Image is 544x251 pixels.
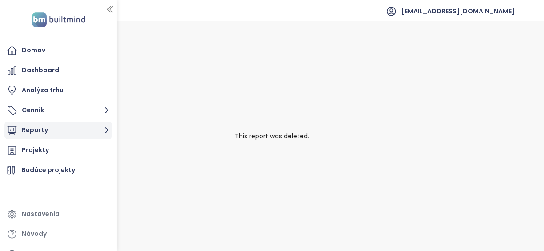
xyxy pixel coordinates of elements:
div: Budúce projekty [22,165,75,176]
img: logo [29,11,88,29]
a: Projekty [4,141,112,159]
span: [EMAIL_ADDRESS][DOMAIN_NAME] [401,0,515,22]
a: Návody [4,225,112,243]
a: Analýza trhu [4,82,112,99]
div: Domov [22,45,45,56]
div: Projekty [22,145,49,156]
a: Domov [4,42,112,59]
a: Dashboard [4,62,112,79]
button: Cenník [4,102,112,119]
div: Dashboard [22,65,59,76]
button: Reporty [4,122,112,139]
div: Nastavenia [22,208,60,220]
div: Návody [22,228,47,239]
a: Budúce projekty [4,161,112,179]
div: Analýza trhu [22,85,64,96]
a: Nastavenia [4,205,112,223]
